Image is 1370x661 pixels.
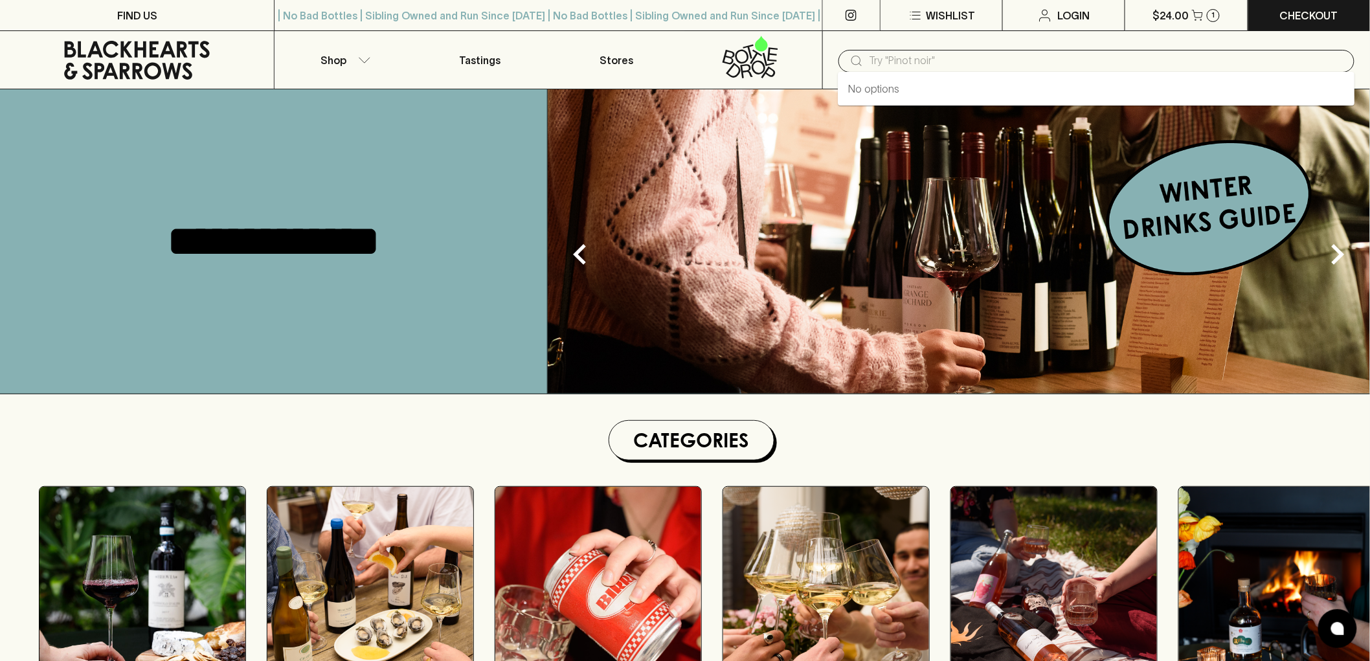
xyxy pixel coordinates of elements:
button: Next [1312,229,1364,280]
p: Stores [600,52,634,68]
a: Stores [548,31,685,89]
p: 1 [1211,12,1215,19]
button: Shop [275,31,411,89]
a: Tastings [412,31,548,89]
p: Tastings [459,52,500,68]
button: Previous [554,229,606,280]
p: $24.00 [1153,8,1189,23]
p: Shop [320,52,346,68]
p: Wishlist [926,8,975,23]
h1: Categories [614,426,769,454]
p: Login [1058,8,1090,23]
input: Try "Pinot noir" [870,50,1344,71]
img: bubble-icon [1331,622,1344,635]
p: FIND US [117,8,157,23]
div: No options [838,72,1354,106]
img: optimise [548,89,1370,394]
p: Checkout [1280,8,1338,23]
